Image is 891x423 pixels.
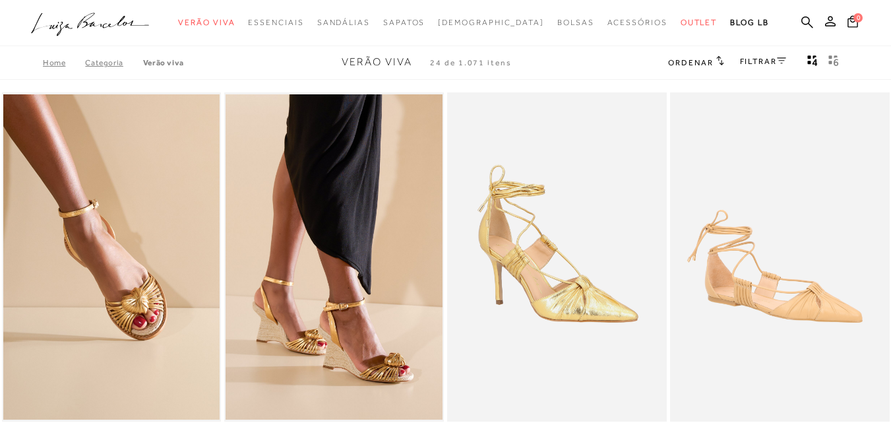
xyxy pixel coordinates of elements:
button: Mostrar 4 produtos por linha [803,54,822,71]
a: SAPATILHA EM COURO BEGE AREIA COM AMARRAÇÃO SAPATILHA EM COURO BEGE AREIA COM AMARRAÇÃO [671,94,888,420]
span: Verão Viva [178,18,235,27]
a: noSubCategoriesText [607,11,667,35]
span: Essenciais [248,18,303,27]
button: gridText6Desc [824,54,843,71]
span: 0 [853,13,863,22]
img: SCARPIN SALTO ALTO EM METALIZADO OURO COM AMARRAÇÃO [448,94,665,420]
span: Sapatos [383,18,425,27]
span: Ordenar [668,58,713,67]
a: noSubCategoriesText [438,11,544,35]
a: noSubCategoriesText [383,11,425,35]
span: Bolsas [557,18,594,27]
span: [DEMOGRAPHIC_DATA] [438,18,544,27]
img: SANDÁLIA ANABELA OURO COM SALTO ALTO EM JUTA [226,94,443,420]
span: BLOG LB [730,18,768,27]
span: Acessórios [607,18,667,27]
a: FILTRAR [740,57,786,66]
a: SANDÁLIA ANABELA OURO COM SALTO ALTO EM JUTA SANDÁLIA ANABELA OURO COM SALTO ALTO EM JUTA [226,94,443,420]
span: Sandálias [317,18,370,27]
a: SCARPIN SALTO ALTO EM METALIZADO OURO COM AMARRAÇÃO SCARPIN SALTO ALTO EM METALIZADO OURO COM AMA... [448,94,665,420]
span: Verão Viva [342,56,412,68]
a: Home [43,58,85,67]
a: noSubCategoriesText [557,11,594,35]
a: BLOG LB [730,11,768,35]
a: noSubCategoriesText [681,11,718,35]
a: noSubCategoriesText [317,11,370,35]
img: SAPATILHA EM COURO BEGE AREIA COM AMARRAÇÃO [671,94,888,420]
img: RASTEIRA OURO COM SOLADO EM JUTÁ [3,94,220,420]
a: Categoria [85,58,142,67]
span: Outlet [681,18,718,27]
span: 24 de 1.071 itens [430,58,512,67]
a: Verão Viva [143,58,184,67]
a: noSubCategoriesText [178,11,235,35]
a: RASTEIRA OURO COM SOLADO EM JUTÁ RASTEIRA OURO COM SOLADO EM JUTÁ [3,94,220,420]
a: noSubCategoriesText [248,11,303,35]
button: 0 [844,15,862,32]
